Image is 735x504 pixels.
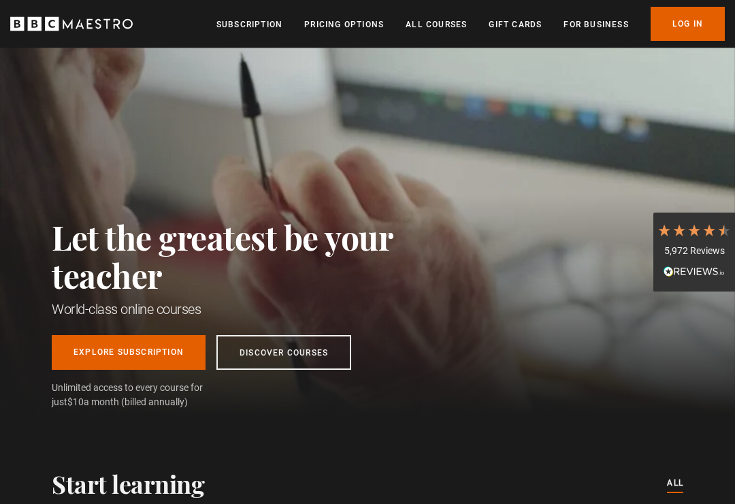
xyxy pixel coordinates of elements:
[563,18,628,31] a: For business
[52,381,235,409] span: Unlimited access to every course for just a month (billed annually)
[216,335,351,370] a: Discover Courses
[657,245,732,258] div: 5,972 Reviews
[651,7,725,41] a: Log In
[52,218,453,294] h2: Let the greatest be your teacher
[10,14,133,34] svg: BBC Maestro
[216,18,282,31] a: Subscription
[304,18,384,31] a: Pricing Options
[406,18,467,31] a: All Courses
[52,335,206,370] a: Explore Subscription
[52,300,453,319] h1: World-class online courses
[657,223,732,238] div: 4.7 Stars
[216,7,725,41] nav: Primary
[657,265,732,281] div: Read All Reviews
[664,266,725,276] img: REVIEWS.io
[67,396,84,407] span: $10
[653,212,735,292] div: 5,972 ReviewsRead All Reviews
[489,18,542,31] a: Gift Cards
